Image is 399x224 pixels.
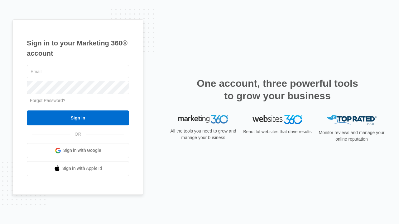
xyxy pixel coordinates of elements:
[27,143,129,158] a: Sign in with Google
[252,115,302,124] img: Websites 360
[327,115,377,125] img: Top Rated Local
[27,65,129,78] input: Email
[178,115,228,124] img: Marketing 360
[195,77,360,102] h2: One account, three powerful tools to grow your business
[27,38,129,58] h1: Sign in to your Marketing 360® account
[70,131,86,138] span: OR
[63,147,101,154] span: Sign in with Google
[27,161,129,176] a: Sign in with Apple Id
[30,98,65,103] a: Forgot Password?
[27,110,129,125] input: Sign In
[317,129,387,142] p: Monitor reviews and manage your online reputation
[168,128,238,141] p: All the tools you need to grow and manage your business
[62,165,102,172] span: Sign in with Apple Id
[243,128,312,135] p: Beautiful websites that drive results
